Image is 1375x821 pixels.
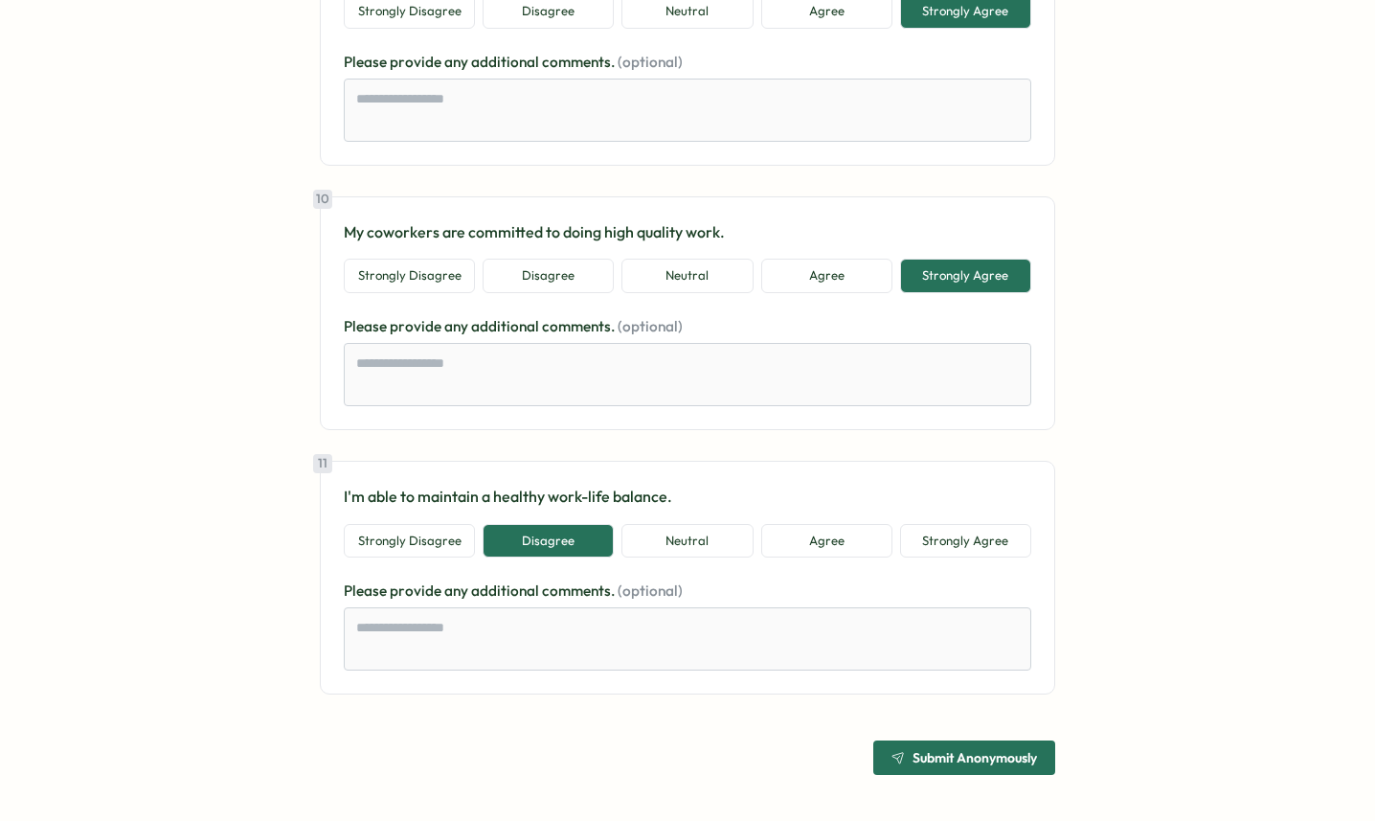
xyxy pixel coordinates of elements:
span: additional [471,317,542,335]
button: Strongly Disagree [344,524,475,559]
span: Please [344,53,390,71]
span: additional [471,53,542,71]
button: Neutral [621,524,753,559]
span: comments. [542,582,618,600]
button: Agree [761,259,892,293]
button: Neutral [621,259,753,293]
span: provide [390,53,444,71]
span: (optional) [618,53,683,71]
p: I'm able to maintain a healthy work-life balance. [344,485,1031,509]
span: any [444,317,471,335]
span: any [444,53,471,71]
div: 11 [313,454,332,473]
span: additional [471,582,542,600]
div: 10 [313,190,332,209]
button: Strongly Agree [900,524,1031,559]
button: Strongly Disagree [344,259,475,293]
span: Please [344,582,390,600]
p: My coworkers are committed to doing high quality work. [344,220,1031,244]
span: provide [390,582,444,600]
span: Submit Anonymously [913,751,1037,764]
span: Please [344,317,390,335]
button: Disagree [483,524,614,559]
span: comments. [542,53,618,71]
span: provide [390,317,444,335]
span: (optional) [618,582,683,600]
button: Strongly Agree [900,259,1031,293]
span: (optional) [618,317,683,335]
button: Disagree [483,259,614,293]
button: Submit Anonymously [873,741,1055,775]
span: comments. [542,317,618,335]
button: Agree [761,524,892,559]
span: any [444,582,471,600]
